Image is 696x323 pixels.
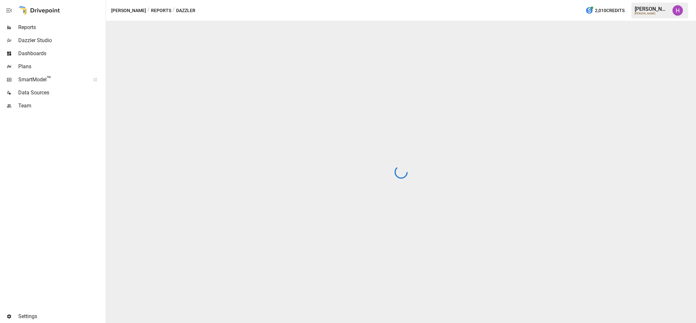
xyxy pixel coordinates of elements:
div: / [147,7,150,15]
span: Plans [18,63,104,71]
span: Reports [18,24,104,31]
div: / [173,7,175,15]
span: Dashboards [18,50,104,57]
div: [PERSON_NAME] [635,12,669,15]
button: 2,010Credits [583,5,627,17]
span: Team [18,102,104,110]
span: ™ [47,75,51,83]
button: Harry Antonio [669,1,687,20]
div: [PERSON_NAME] [635,6,669,12]
button: [PERSON_NAME] [111,7,146,15]
span: Data Sources [18,89,104,97]
button: Reports [151,7,171,15]
span: Settings [18,313,104,320]
span: SmartModel [18,76,86,84]
span: 2,010 Credits [595,7,625,15]
span: Dazzler Studio [18,37,104,44]
img: Harry Antonio [673,5,683,16]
